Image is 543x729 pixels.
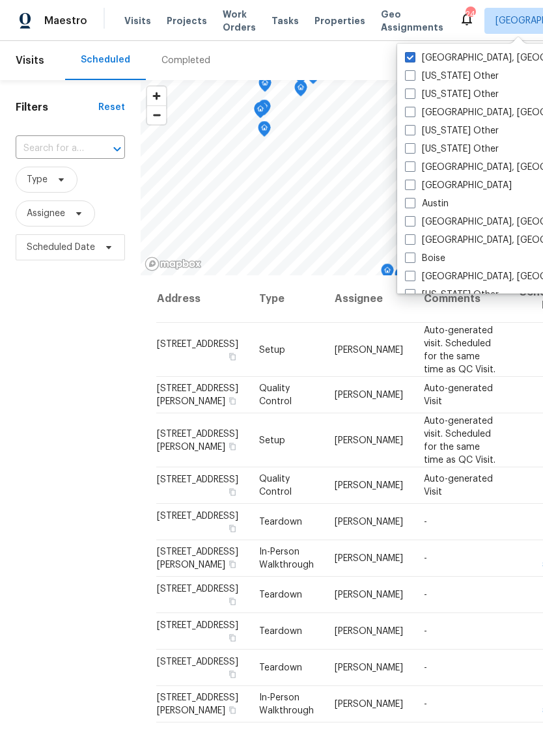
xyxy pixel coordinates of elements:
span: Geo Assignments [381,8,443,34]
span: Auto-generated visit. Scheduled for the same time as QC Visit. [424,325,495,374]
span: [STREET_ADDRESS][PERSON_NAME] [157,384,238,406]
button: Zoom out [147,105,166,124]
button: Copy Address [227,395,238,407]
label: [US_STATE] Other [405,288,499,301]
span: Teardown [259,517,302,527]
span: [STREET_ADDRESS] [157,512,238,521]
button: Copy Address [227,704,238,716]
span: [STREET_ADDRESS][PERSON_NAME] [157,693,238,715]
th: Comments [413,275,509,323]
label: Boise [405,252,445,265]
div: Reset [98,101,125,114]
button: Copy Address [227,596,238,607]
span: Auto-generated Visit [424,475,493,497]
button: Copy Address [227,350,238,362]
div: Map marker [381,274,394,294]
button: Zoom in [147,87,166,105]
div: Completed [161,54,210,67]
label: [US_STATE] Other [405,124,499,137]
div: Map marker [258,100,271,120]
span: [PERSON_NAME] [335,435,403,445]
div: Map marker [258,76,271,96]
span: Scheduled Date [27,241,95,254]
span: Properties [314,14,365,27]
label: [GEOGRAPHIC_DATA] [405,179,512,192]
span: [PERSON_NAME] [335,627,403,636]
span: - [424,663,427,672]
span: Tasks [271,16,299,25]
div: Map marker [258,121,271,141]
span: Maestro [44,14,87,27]
span: Auto-generated Visit [424,384,493,406]
span: [STREET_ADDRESS][PERSON_NAME] [157,429,238,451]
span: [STREET_ADDRESS] [157,339,238,348]
button: Copy Address [227,632,238,644]
button: Open [108,140,126,158]
span: Visits [124,14,151,27]
button: Copy Address [227,668,238,680]
span: - [424,627,427,636]
span: Setup [259,435,285,445]
span: [STREET_ADDRESS] [157,621,238,630]
span: - [424,517,427,527]
span: Setup [259,345,285,354]
label: [US_STATE] Other [405,70,499,83]
div: Scheduled [81,53,130,66]
span: [PERSON_NAME] [335,663,403,672]
span: [STREET_ADDRESS] [157,585,238,594]
span: Zoom out [147,106,166,124]
span: - [424,590,427,599]
span: Auto-generated visit. Scheduled for the same time as QC Visit. [424,416,495,464]
span: [PERSON_NAME] [335,481,403,490]
div: Map marker [254,102,267,122]
span: [PERSON_NAME] [335,345,403,354]
span: [PERSON_NAME] [335,590,403,599]
th: Type [249,275,324,323]
a: Mapbox homepage [145,256,202,271]
span: [PERSON_NAME] [335,700,403,709]
label: [US_STATE] Other [405,88,499,101]
span: [PERSON_NAME] [335,517,403,527]
span: [STREET_ADDRESS][PERSON_NAME] [157,547,238,570]
span: Visits [16,46,44,75]
span: [STREET_ADDRESS] [157,475,238,484]
div: Map marker [294,81,307,101]
span: [PERSON_NAME] [335,554,403,563]
span: In-Person Walkthrough [259,547,314,570]
div: Map marker [381,264,394,284]
button: Copy Address [227,523,238,534]
label: Austin [405,197,449,210]
span: Projects [167,14,207,27]
span: In-Person Walkthrough [259,693,314,715]
button: Copy Address [227,486,238,498]
span: [STREET_ADDRESS] [157,657,238,667]
span: - [424,554,427,563]
span: - [424,700,427,709]
span: Teardown [259,590,302,599]
th: Assignee [324,275,413,323]
button: Copy Address [227,558,238,570]
h1: Filters [16,101,98,114]
span: [PERSON_NAME] [335,391,403,400]
label: [US_STATE] Other [405,143,499,156]
div: Map marker [395,268,408,288]
span: Work Orders [223,8,256,34]
span: Quality Control [259,384,292,406]
span: Teardown [259,627,302,636]
span: Teardown [259,663,302,672]
button: Copy Address [227,440,238,452]
th: Address [156,275,249,323]
span: Type [27,173,48,186]
div: 24 [466,8,475,21]
input: Search for an address... [16,139,89,159]
span: Assignee [27,207,65,220]
span: Quality Control [259,475,292,497]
